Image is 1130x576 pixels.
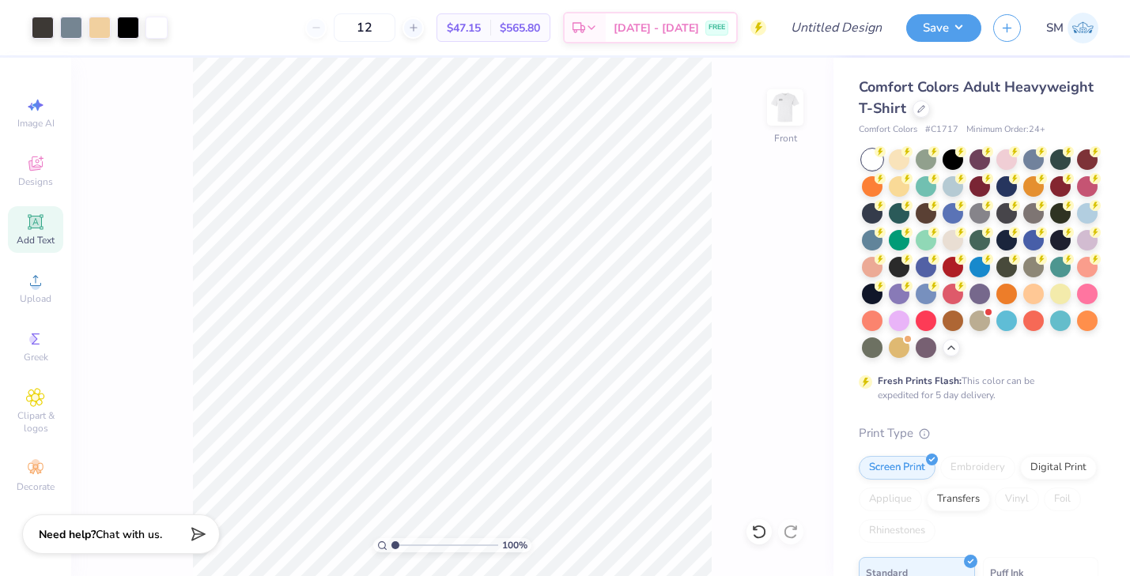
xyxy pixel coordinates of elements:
span: Comfort Colors [859,123,917,137]
span: Decorate [17,480,55,493]
span: Add Text [17,234,55,247]
span: [DATE] - [DATE] [614,20,699,36]
span: Upload [20,292,51,305]
span: Image AI [17,117,55,130]
strong: Need help? [39,527,96,542]
span: Designs [18,175,53,188]
span: # C1717 [925,123,958,137]
div: Embroidery [940,456,1015,480]
span: FREE [709,22,725,33]
span: Greek [24,351,48,363]
div: Transfers [927,488,990,511]
a: SM [1046,13,1098,43]
span: Comfort Colors Adult Heavyweight T-Shirt [859,77,1094,118]
div: Vinyl [995,488,1039,511]
img: Front [769,92,801,123]
div: This color can be expedited for 5 day delivery. [878,374,1072,402]
div: Front [774,131,797,145]
input: Untitled Design [778,12,894,43]
span: Clipart & logos [8,409,63,435]
span: Chat with us. [96,527,162,542]
div: Digital Print [1020,456,1097,480]
span: $565.80 [500,20,540,36]
div: Print Type [859,424,1098,442]
span: 100 % [502,538,527,552]
span: Minimum Order: 24 + [966,123,1045,137]
input: – – [334,13,395,42]
span: SM [1046,19,1064,37]
div: Screen Print [859,456,935,480]
img: Sofia Monterrey [1068,13,1098,43]
span: $47.15 [447,20,481,36]
div: Foil [1044,488,1081,511]
div: Rhinestones [859,519,935,543]
strong: Fresh Prints Flash: [878,375,962,387]
div: Applique [859,488,922,511]
button: Save [906,14,981,42]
